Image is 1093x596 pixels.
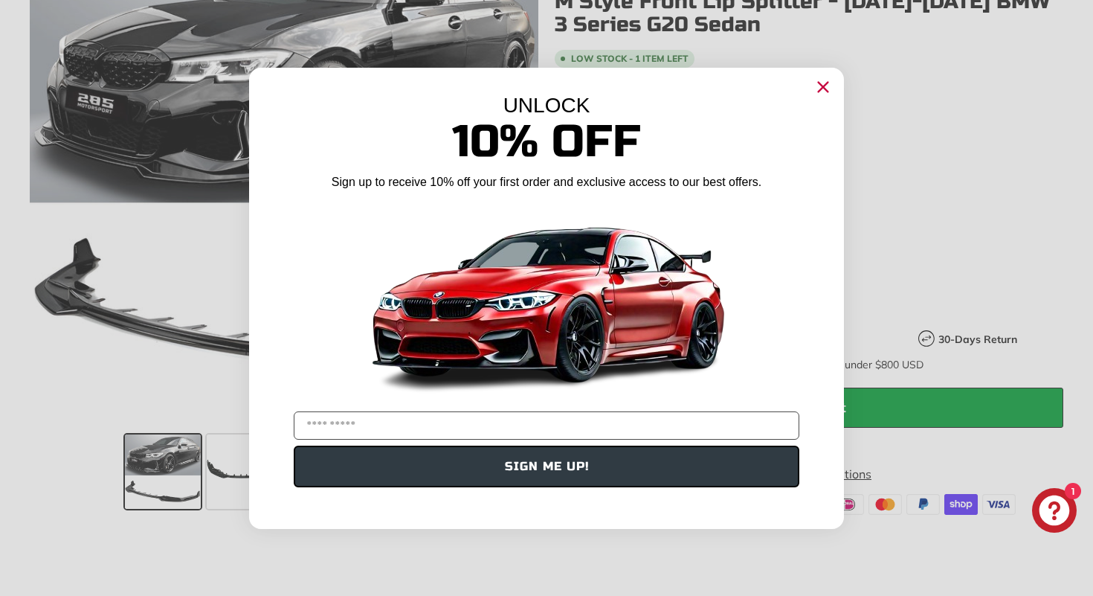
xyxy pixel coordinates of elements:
button: Close dialog [811,75,835,99]
button: SIGN ME UP! [294,446,799,487]
span: 10% Off [452,115,641,169]
img: Banner showing BMW 4 Series Body kit [361,196,732,406]
span: Sign up to receive 10% off your first order and exclusive access to our best offers. [332,176,761,188]
span: UNLOCK [503,94,590,117]
inbox-online-store-chat: Shopify online store chat [1028,488,1081,536]
input: YOUR EMAIL [294,411,799,440]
